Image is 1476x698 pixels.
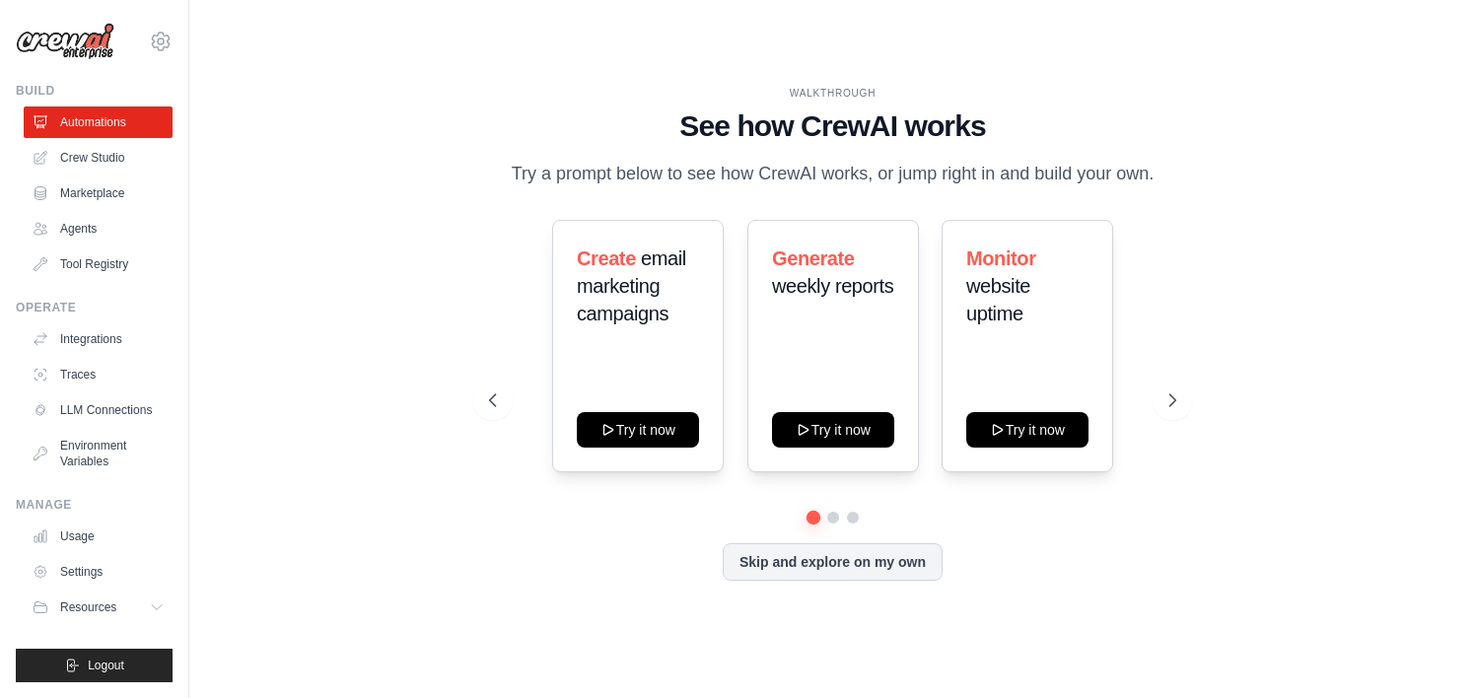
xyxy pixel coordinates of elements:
[24,142,173,174] a: Crew Studio
[577,412,699,448] button: Try it now
[24,177,173,209] a: Marketplace
[772,412,894,448] button: Try it now
[723,543,943,581] button: Skip and explore on my own
[24,592,173,623] button: Resources
[966,412,1089,448] button: Try it now
[489,86,1176,101] div: WALKTHROUGH
[24,394,173,426] a: LLM Connections
[24,323,173,355] a: Integrations
[502,160,1164,188] p: Try a prompt below to see how CrewAI works, or jump right in and build your own.
[16,300,173,315] div: Operate
[24,430,173,477] a: Environment Variables
[966,247,1036,269] span: Monitor
[24,213,173,244] a: Agents
[24,556,173,588] a: Settings
[772,247,855,269] span: Generate
[24,359,173,390] a: Traces
[966,275,1030,324] span: website uptime
[16,497,173,513] div: Manage
[16,23,114,60] img: Logo
[16,83,173,99] div: Build
[24,106,173,138] a: Automations
[24,248,173,280] a: Tool Registry
[577,247,686,324] span: email marketing campaigns
[577,247,636,269] span: Create
[489,108,1176,144] h1: See how CrewAI works
[24,521,173,552] a: Usage
[772,275,893,297] span: weekly reports
[88,658,124,673] span: Logout
[60,599,116,615] span: Resources
[16,649,173,682] button: Logout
